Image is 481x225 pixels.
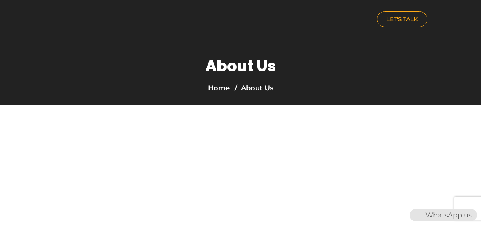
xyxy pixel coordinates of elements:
[410,209,477,221] div: WhatsApp us
[386,16,418,22] span: LET'S TALK
[205,57,276,75] h1: About Us
[410,211,477,219] a: WhatsAppWhatsApp us
[233,83,273,93] li: About Us
[410,209,422,221] img: WhatsApp
[4,4,237,37] a: nuance-qatar_logo
[208,84,230,92] a: Home
[377,11,427,27] a: LET'S TALK
[4,4,68,37] img: nuance-qatar_logo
